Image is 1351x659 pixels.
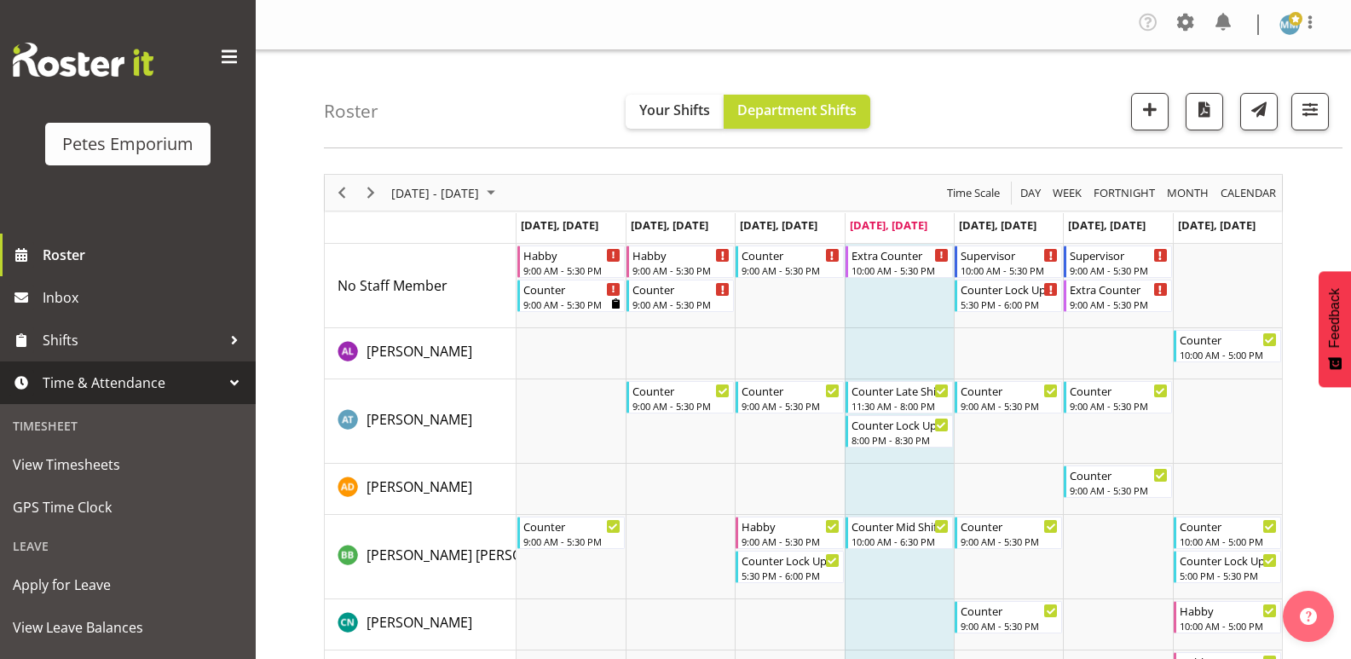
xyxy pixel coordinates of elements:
[338,275,447,296] a: No Staff Member
[521,217,598,233] span: [DATE], [DATE]
[742,382,839,399] div: Counter
[1240,93,1278,130] button: Send a list of all shifts for the selected filtered period to all rostered employees.
[517,246,625,278] div: No Staff Member"s event - Habby Begin From Monday, September 1, 2025 at 9:00:00 AM GMT+12:00 Ends...
[961,619,1058,633] div: 9:00 AM - 5:30 PM
[13,43,153,77] img: Rosterit website logo
[846,246,953,278] div: No Staff Member"s event - Extra Counter Begin From Thursday, September 4, 2025 at 10:00:00 AM GMT...
[62,131,193,157] div: Petes Emporium
[724,95,870,129] button: Department Shifts
[1180,331,1277,348] div: Counter
[961,382,1058,399] div: Counter
[389,182,503,204] button: September 01 - 07, 2025
[1019,182,1042,204] span: Day
[1070,382,1167,399] div: Counter
[736,381,843,413] div: Alex-Micheal Taniwha"s event - Counter Begin From Wednesday, September 3, 2025 at 9:00:00 AM GMT+...
[852,535,949,548] div: 10:00 AM - 6:30 PM
[1070,280,1167,298] div: Extra Counter
[1068,217,1146,233] span: [DATE], [DATE]
[1180,569,1277,582] div: 5:00 PM - 5:30 PM
[1070,298,1167,311] div: 9:00 AM - 5:30 PM
[523,535,621,548] div: 9:00 AM - 5:30 PM
[4,408,251,443] div: Timesheet
[325,328,517,379] td: Abigail Lane resource
[1174,517,1281,549] div: Beena Beena"s event - Counter Begin From Sunday, September 7, 2025 at 10:00:00 AM GMT+12:00 Ends ...
[742,246,839,263] div: Counter
[852,416,949,433] div: Counter Lock Up
[1070,483,1167,497] div: 9:00 AM - 5:30 PM
[1180,535,1277,548] div: 10:00 AM - 5:00 PM
[1180,619,1277,633] div: 10:00 AM - 5:00 PM
[1064,381,1171,413] div: Alex-Micheal Taniwha"s event - Counter Begin From Saturday, September 6, 2025 at 9:00:00 AM GMT+1...
[325,379,517,464] td: Alex-Micheal Taniwha resource
[367,477,472,497] a: [PERSON_NAME]
[325,464,517,515] td: Amelia Denz resource
[13,615,243,640] span: View Leave Balances
[850,217,927,233] span: [DATE], [DATE]
[338,276,447,295] span: No Staff Member
[742,263,839,277] div: 9:00 AM - 5:30 PM
[737,101,857,119] span: Department Shifts
[740,217,817,233] span: [DATE], [DATE]
[961,602,1058,619] div: Counter
[626,95,724,129] button: Your Shifts
[4,529,251,564] div: Leave
[43,242,247,268] span: Roster
[632,298,730,311] div: 9:00 AM - 5:30 PM
[324,101,378,121] h4: Roster
[632,280,730,298] div: Counter
[961,298,1058,311] div: 5:30 PM - 6:00 PM
[4,564,251,606] a: Apply for Leave
[626,246,734,278] div: No Staff Member"s event - Habby Begin From Tuesday, September 2, 2025 at 9:00:00 AM GMT+12:00 End...
[1174,601,1281,633] div: Christine Neville"s event - Habby Begin From Sunday, September 7, 2025 at 10:00:00 AM GMT+12:00 E...
[1327,288,1342,348] span: Feedback
[742,552,839,569] div: Counter Lock Up
[367,342,472,361] span: [PERSON_NAME]
[852,399,949,413] div: 11:30 AM - 8:00 PM
[959,217,1036,233] span: [DATE], [DATE]
[955,517,1062,549] div: Beena Beena"s event - Counter Begin From Friday, September 5, 2025 at 9:00:00 AM GMT+12:00 Ends A...
[356,175,385,211] div: Next
[955,381,1062,413] div: Alex-Micheal Taniwha"s event - Counter Begin From Friday, September 5, 2025 at 9:00:00 AM GMT+12:...
[1180,552,1277,569] div: Counter Lock Up
[4,443,251,486] a: View Timesheets
[1178,217,1256,233] span: [DATE], [DATE]
[1164,182,1212,204] button: Timeline Month
[945,182,1002,204] span: Time Scale
[325,515,517,599] td: Beena Beena resource
[1300,608,1317,625] img: help-xxl-2.png
[961,246,1058,263] div: Supervisor
[43,327,222,353] span: Shifts
[43,285,247,310] span: Inbox
[1070,263,1167,277] div: 9:00 AM - 5:30 PM
[1018,182,1044,204] button: Timeline Day
[1050,182,1085,204] button: Timeline Week
[367,341,472,361] a: [PERSON_NAME]
[367,545,581,565] a: [PERSON_NAME] [PERSON_NAME]
[955,246,1062,278] div: No Staff Member"s event - Supervisor Begin From Friday, September 5, 2025 at 10:00:00 AM GMT+12:0...
[367,613,472,632] span: [PERSON_NAME]
[1070,399,1167,413] div: 9:00 AM - 5:30 PM
[1165,182,1210,204] span: Month
[325,599,517,650] td: Christine Neville resource
[846,415,953,448] div: Alex-Micheal Taniwha"s event - Counter Lock Up Begin From Thursday, September 4, 2025 at 8:00:00 ...
[4,606,251,649] a: View Leave Balances
[632,246,730,263] div: Habby
[360,182,383,204] button: Next
[852,433,949,447] div: 8:00 PM - 8:30 PM
[632,382,730,399] div: Counter
[1174,330,1281,362] div: Abigail Lane"s event - Counter Begin From Sunday, September 7, 2025 at 10:00:00 AM GMT+12:00 Ends...
[523,517,621,535] div: Counter
[852,382,949,399] div: Counter Late Shift
[325,244,517,328] td: No Staff Member resource
[736,551,843,583] div: Beena Beena"s event - Counter Lock Up Begin From Wednesday, September 3, 2025 at 5:30:00 PM GMT+1...
[523,280,621,298] div: Counter
[736,517,843,549] div: Beena Beena"s event - Habby Begin From Wednesday, September 3, 2025 at 9:00:00 AM GMT+12:00 Ends ...
[639,101,710,119] span: Your Shifts
[327,175,356,211] div: Previous
[1279,14,1300,35] img: mandy-mosley3858.jpg
[626,280,734,312] div: No Staff Member"s event - Counter Begin From Tuesday, September 2, 2025 at 9:00:00 AM GMT+12:00 E...
[852,263,949,277] div: 10:00 AM - 5:30 PM
[961,263,1058,277] div: 10:00 AM - 5:30 PM
[1219,182,1278,204] span: calendar
[1180,517,1277,535] div: Counter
